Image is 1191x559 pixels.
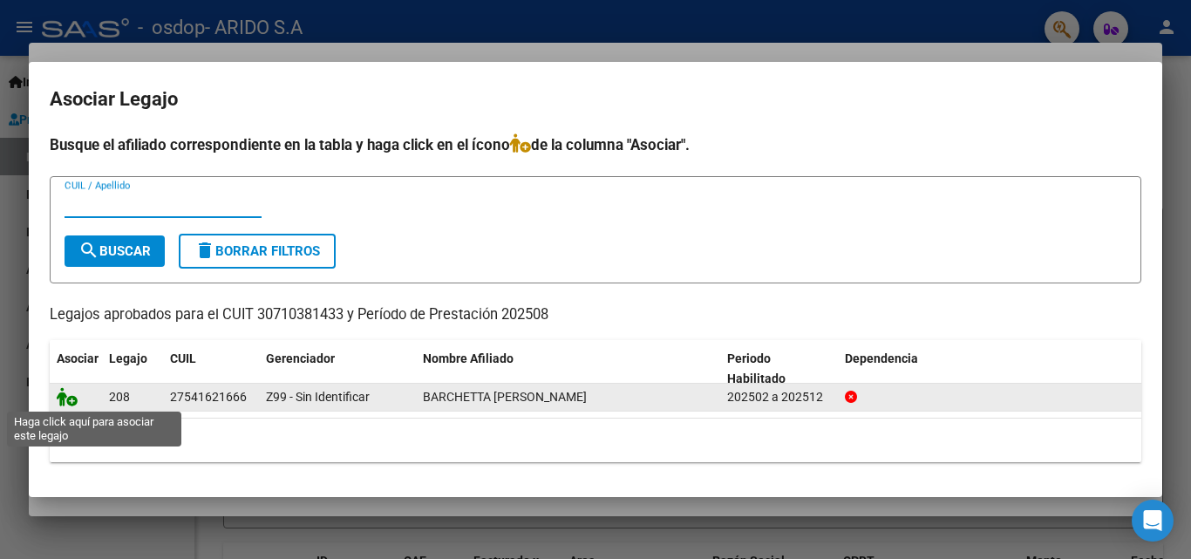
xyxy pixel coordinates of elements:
datatable-header-cell: Gerenciador [259,340,416,398]
span: 208 [109,390,130,404]
span: CUIL [170,351,196,365]
span: Z99 - Sin Identificar [266,390,370,404]
span: Legajo [109,351,147,365]
h2: Asociar Legajo [50,83,1141,116]
datatable-header-cell: Periodo Habilitado [720,340,838,398]
datatable-header-cell: Asociar [50,340,102,398]
button: Buscar [65,235,165,267]
button: Borrar Filtros [179,234,336,269]
div: 202502 a 202512 [727,387,831,407]
span: Gerenciador [266,351,335,365]
span: BARCHETTA EMMA ISABELLA [423,390,587,404]
span: Buscar [78,243,151,259]
mat-icon: search [78,240,99,261]
datatable-header-cell: Dependencia [838,340,1142,398]
div: Open Intercom Messenger [1132,500,1174,542]
div: 1 registros [50,419,1141,462]
span: Periodo Habilitado [727,351,786,385]
datatable-header-cell: Nombre Afiliado [416,340,720,398]
span: Asociar [57,351,99,365]
datatable-header-cell: Legajo [102,340,163,398]
span: Borrar Filtros [194,243,320,259]
p: Legajos aprobados para el CUIT 30710381433 y Período de Prestación 202508 [50,304,1141,326]
span: Dependencia [845,351,918,365]
span: Nombre Afiliado [423,351,514,365]
div: 27541621666 [170,387,247,407]
h4: Busque el afiliado correspondiente en la tabla y haga click en el ícono de la columna "Asociar". [50,133,1141,156]
mat-icon: delete [194,240,215,261]
datatable-header-cell: CUIL [163,340,259,398]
